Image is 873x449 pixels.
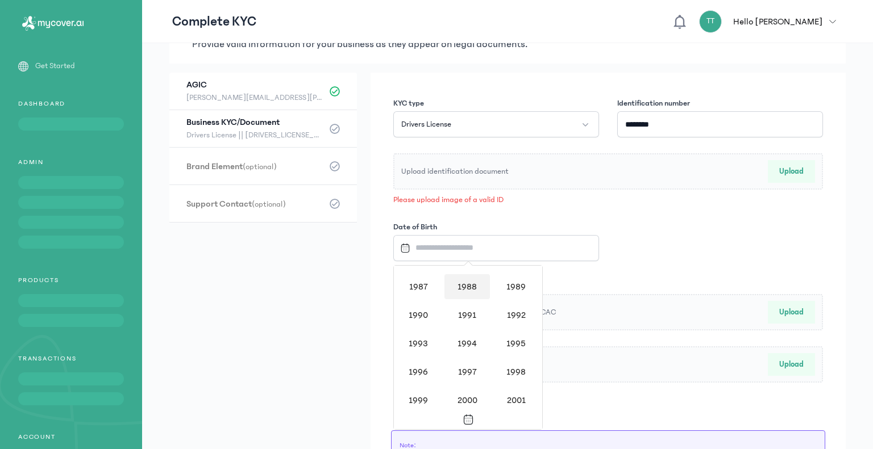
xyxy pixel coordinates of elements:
p: Get Started [35,60,75,72]
div: 1991 [444,303,490,328]
p: Upload identification document [401,166,509,178]
span: (optional) [243,162,277,171]
button: Toggle overlay [394,409,542,429]
div: 1997 [444,359,490,384]
p: Please upload image of a valid ID [393,194,823,205]
div: 1993 [396,331,441,356]
div: 1990 [396,303,441,328]
button: Upload [768,353,815,376]
div: 1995 [493,331,539,356]
p: Complete KYC [172,12,256,31]
button: Drivers License [393,111,599,137]
h3: AGIC [186,78,323,91]
div: 1987 [396,274,441,299]
div: 1998 [493,359,539,384]
button: TTHello [PERSON_NAME] [699,10,843,33]
div: 1988 [444,274,490,299]
div: TT [699,10,722,33]
p: Hello [PERSON_NAME] [733,15,822,28]
span: Drivers License || [DRIVERS_LICENSE_NUMBER] [186,128,323,142]
span: Drivers License [401,119,451,130]
h3: Other Documents [393,277,823,288]
label: Identification number [617,98,690,109]
p: Provide valid information for your business as they appear on legal documents. [192,36,823,52]
button: Upload [768,160,815,183]
label: Date of Birth [393,221,437,233]
button: Upload [768,301,815,324]
h3: Business KYC/Document [186,116,323,128]
div: 1992 [493,303,539,328]
div: 1994 [444,331,490,356]
h3: Brand Element [186,160,323,173]
div: 1996 [396,359,441,384]
div: 2001 [493,388,539,413]
div: 1999 [396,388,441,413]
div: 2000 [444,388,490,413]
span: (optional) [252,200,286,209]
h3: Support Contact [186,198,323,210]
input: Datepicker input [396,236,585,260]
div: 1989 [493,274,539,299]
label: KYC type [393,98,424,109]
span: [PERSON_NAME][EMAIL_ADDRESS][PERSON_NAME][DOMAIN_NAME] || 07064436123 [186,91,323,104]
